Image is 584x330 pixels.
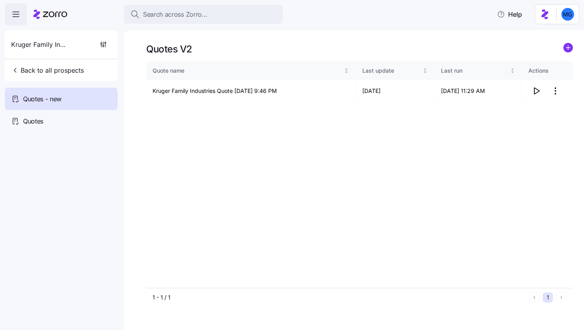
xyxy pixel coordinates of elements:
[5,88,118,110] a: Quotes - new
[529,292,540,303] button: Previous page
[5,110,118,132] a: Quotes
[124,5,283,24] button: Search across Zorro...
[344,68,349,73] div: Not sorted
[563,43,573,55] a: add icon
[143,10,207,19] span: Search across Zorro...
[563,43,573,52] svg: add icon
[561,8,574,21] img: 61c362f0e1d336c60eacb74ec9823875
[356,62,435,80] th: Last updateNot sorted
[491,6,528,22] button: Help
[153,293,526,301] div: 1 - 1 / 1
[23,94,62,104] span: Quotes - new
[153,66,342,75] div: Quote name
[11,66,84,75] span: Back to all prospects
[11,40,68,50] span: Kruger Family Industries
[543,292,553,303] button: 1
[435,62,522,80] th: Last runNot sorted
[435,80,522,102] td: [DATE] 11:29 AM
[8,62,87,78] button: Back to all prospects
[441,66,508,75] div: Last run
[510,68,515,73] div: Not sorted
[146,43,192,55] h1: Quotes V2
[422,68,428,73] div: Not sorted
[362,66,421,75] div: Last update
[528,66,567,75] div: Actions
[356,80,435,102] td: [DATE]
[556,292,567,303] button: Next page
[23,116,43,126] span: Quotes
[497,10,522,19] span: Help
[146,80,356,102] td: Kruger Family Industries Quote [DATE] 9:46 PM
[146,62,356,80] th: Quote nameNot sorted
